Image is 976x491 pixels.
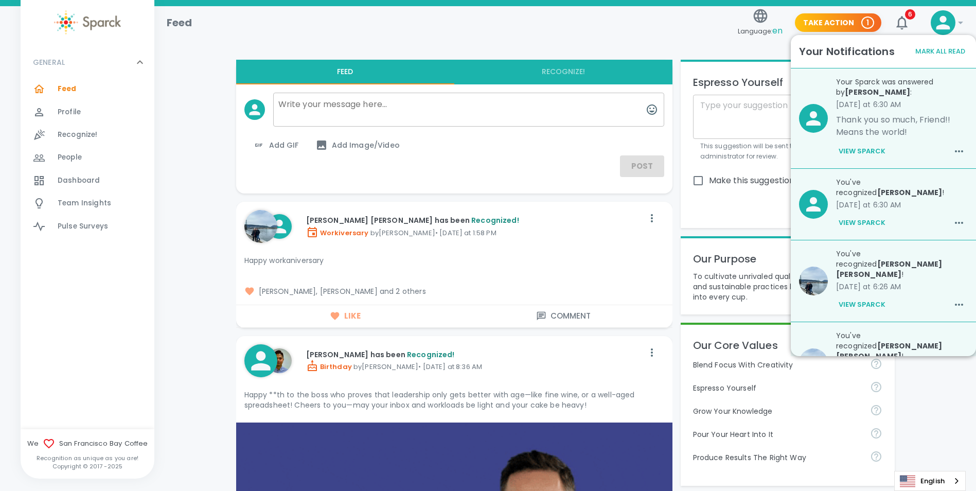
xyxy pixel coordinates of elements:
button: View Sparck [836,296,888,313]
p: Grow Your Knowledge [693,406,862,416]
aside: Language selected: English [894,471,966,491]
button: Feed [236,60,454,84]
span: Profile [58,107,81,117]
span: Workiversary [306,228,369,238]
p: Produce Results The Right Way [693,452,862,463]
p: Espresso Yourself [693,74,882,91]
p: Thank you so much, Friend!! Means the world! [836,114,968,138]
p: You've recognized ! [836,330,968,361]
span: Add GIF [253,139,299,151]
button: Comment [454,305,672,327]
div: Language [894,471,966,491]
p: [PERSON_NAME] has been [306,349,644,360]
button: Like [236,305,454,327]
a: Feed [21,78,154,100]
a: Team Insights [21,192,154,215]
div: GENERAL [21,47,154,78]
h1: Feed [167,14,192,31]
svg: Achieve goals today and innovate for tomorrow [870,358,882,370]
p: Espresso Yourself [693,383,862,393]
span: 6 [905,9,915,20]
span: Recognized! [407,349,455,360]
img: blob [799,348,828,377]
p: Pour Your Heart Into It [693,429,862,440]
span: Pulse Surveys [58,221,108,232]
div: interaction tabs [236,60,672,84]
p: [DATE] at 6:30 AM [836,200,968,210]
svg: Share your voice and your ideas [870,381,882,393]
p: Recognition as unique as you are! [21,454,154,462]
button: Take Action 1 [795,13,881,32]
p: Happy workaniversary [244,255,664,266]
a: English [895,471,965,490]
span: We San Francisco Bay Coffee [21,437,154,450]
p: Our Core Values [693,337,882,354]
span: Recognized! [471,215,519,225]
img: Picture of Anna Belle Heredia [244,210,277,243]
a: Dashboard [21,169,154,192]
p: [PERSON_NAME] [PERSON_NAME] has been [306,215,644,225]
p: GENERAL [33,57,65,67]
a: Recognize! [21,124,154,146]
span: Dashboard [58,176,100,186]
img: blob [799,267,828,295]
p: You've recognized ! [836,249,968,279]
div: GENERAL [21,78,154,242]
button: View Sparck [836,214,888,232]
span: en [772,25,783,37]
p: [DATE] at 6:26 AM [836,282,968,292]
p: Our Purpose [693,251,882,267]
button: Mark All Read [913,44,968,60]
p: Copyright © 2017 - 2025 [21,462,154,470]
button: View Sparck [836,143,888,160]
svg: Follow your curiosity and learn together [870,404,882,416]
b: [PERSON_NAME] [PERSON_NAME] [836,341,942,361]
span: Team Insights [58,198,111,208]
svg: Find success working together and doing the right thing [870,450,882,463]
p: To cultivate unrivaled quality, strong partnerships and sustainable practices by pouring our hear... [693,271,882,302]
p: You've recognized ! [836,177,968,198]
a: People [21,146,154,169]
img: Sparck logo [54,10,121,34]
button: Recognize! [454,60,672,84]
span: Make this suggestion anonymous [709,174,845,187]
span: [PERSON_NAME], [PERSON_NAME] and 2 others [244,286,664,296]
p: Your Sparck was answered by : [836,77,968,97]
span: People [58,152,82,163]
span: Language: [738,24,783,38]
b: [PERSON_NAME] [PERSON_NAME] [836,259,942,279]
h6: Your Notifications [799,43,895,60]
img: Picture of Mikhail Coloyan [267,348,292,373]
p: by [PERSON_NAME] • [DATE] at 1:58 PM [306,226,644,238]
b: [PERSON_NAME] [845,87,910,97]
a: Sparck logo [21,10,154,34]
p: Blend Focus With Creativity [693,360,862,370]
span: Recognize! [58,130,98,140]
span: Add Image/Video [315,139,400,151]
svg: Come to work to make a difference in your own way [870,427,882,440]
a: Profile [21,101,154,124]
span: Feed [58,84,77,94]
a: Pulse Surveys [21,215,154,238]
span: Birthday [306,362,352,372]
b: [PERSON_NAME] [877,187,943,198]
p: 1 [866,17,869,28]
button: Language:en [734,5,787,41]
p: This suggestion will be sent to the organization administrator for review. [700,141,875,162]
p: by [PERSON_NAME] • [DATE] at 8:36 AM [306,360,644,372]
p: [DATE] at 6:30 AM [836,99,968,110]
p: Happy **th to the boss who proves that leadership only gets better with age—like fine wine, or a ... [244,390,664,410]
button: 6 [890,10,914,35]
